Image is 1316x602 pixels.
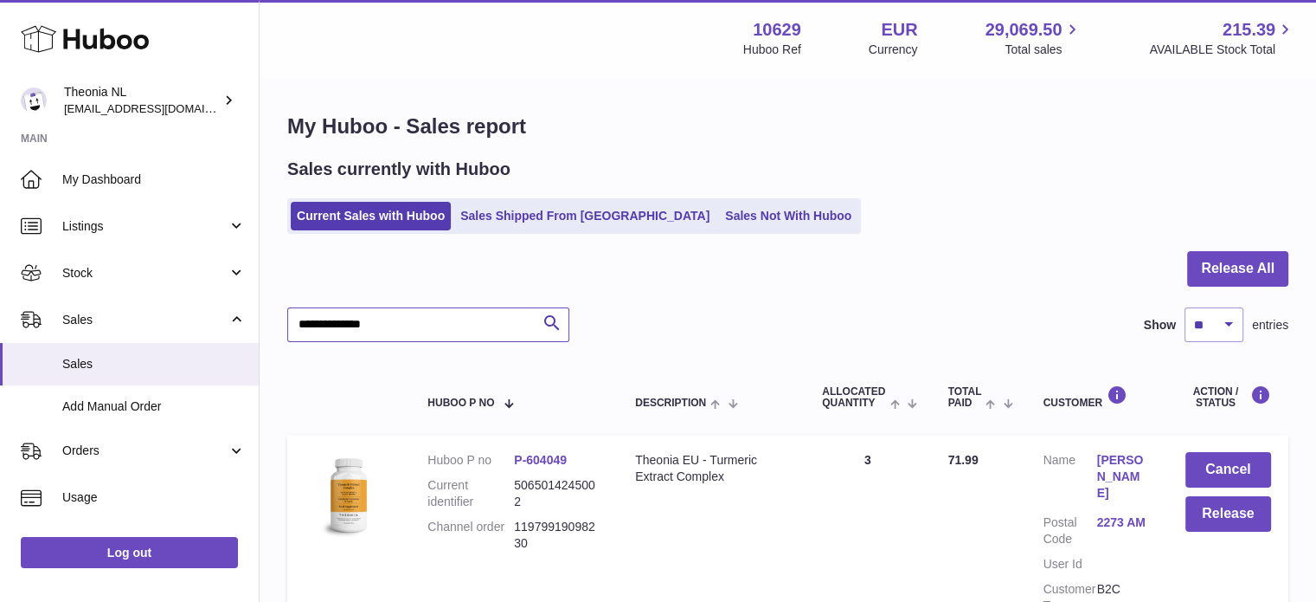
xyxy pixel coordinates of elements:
strong: EUR [881,18,917,42]
span: Orders [62,443,228,459]
span: ALLOCATED Quantity [822,386,886,409]
span: Sales [62,356,246,372]
a: Log out [21,537,238,568]
a: Current Sales with Huboo [291,202,451,230]
a: 215.39 AVAILABLE Stock Total [1149,18,1295,58]
span: Usage [62,489,246,506]
div: Customer [1043,385,1151,409]
dd: 11979919098230 [514,519,600,552]
img: info@wholesomegoods.eu [21,87,47,113]
h2: Sales currently with Huboo [287,158,510,181]
a: 2273 AM [1097,515,1151,531]
dt: Huboo P no [427,452,514,469]
h1: My Huboo - Sales report [287,113,1288,140]
span: [EMAIL_ADDRESS][DOMAIN_NAME] [64,101,254,115]
dt: User Id [1043,556,1097,573]
span: 29,069.50 [985,18,1062,42]
strong: 10629 [753,18,801,42]
span: Description [635,398,706,409]
a: 29,069.50 Total sales [985,18,1082,58]
span: My Dashboard [62,172,246,188]
span: Huboo P no [427,398,494,409]
span: 71.99 [947,453,978,467]
dt: Channel order [427,519,514,552]
span: Sales [62,312,228,328]
div: Theonia NL [64,84,220,117]
img: 106291725893031.jpg [305,452,391,539]
span: entries [1252,317,1288,333]
span: Stock [62,265,228,282]
span: AVAILABLE Stock Total [1149,42,1295,58]
dt: Name [1043,452,1097,506]
button: Release [1185,496,1271,532]
div: Theonia EU - Turmeric Extract Complex [635,452,787,485]
div: Huboo Ref [743,42,801,58]
label: Show [1144,317,1176,333]
span: 215.39 [1223,18,1275,42]
a: Sales Shipped From [GEOGRAPHIC_DATA] [454,202,716,230]
dt: Postal Code [1043,515,1097,547]
span: Listings [62,218,228,235]
div: Action / Status [1185,385,1271,409]
span: Total paid [947,386,981,409]
button: Release All [1187,251,1288,287]
span: Total sales [1005,42,1082,58]
dd: 5065014245002 [514,477,600,510]
div: Currency [869,42,918,58]
button: Cancel [1185,452,1271,488]
span: Add Manual Order [62,398,246,415]
a: Sales Not With Huboo [719,202,857,230]
dt: Current identifier [427,477,514,510]
a: [PERSON_NAME] [1097,452,1151,502]
a: P-604049 [514,453,567,467]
